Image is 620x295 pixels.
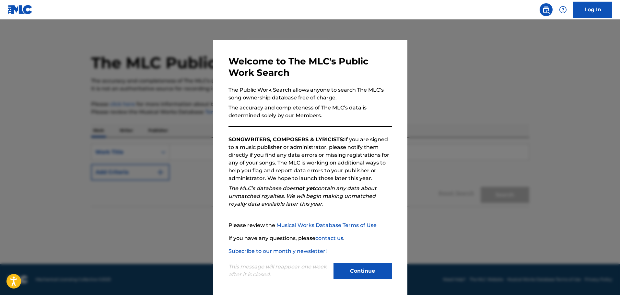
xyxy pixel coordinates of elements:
img: search [542,6,550,14]
p: If you have any questions, please . [228,234,392,242]
button: Continue [333,263,392,279]
a: contact us [315,235,343,241]
a: Musical Works Database Terms of Use [276,222,377,228]
p: This message will reappear one week after it is closed. [228,263,330,278]
h3: Welcome to The MLC's Public Work Search [228,56,392,78]
a: Log In [573,2,612,18]
iframe: Chat Widget [588,264,620,295]
img: help [559,6,567,14]
p: If you are signed to a music publisher or administrator, please notify them directly if you find ... [228,136,392,182]
p: Please review the [228,221,392,229]
div: Help [556,3,569,16]
p: The accuracy and completeness of The MLC’s data is determined solely by our Members. [228,104,392,119]
a: Public Search [540,3,553,16]
p: The Public Work Search allows anyone to search The MLC’s song ownership database free of charge. [228,86,392,102]
a: Subscribe to our monthly newsletter! [228,248,327,254]
strong: not yet [295,185,315,191]
em: The MLC’s database does contain any data about unmatched royalties. We will begin making unmatche... [228,185,377,207]
img: MLC Logo [8,5,33,14]
strong: SONGWRITERS, COMPOSERS & LYRICISTS: [228,136,344,142]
